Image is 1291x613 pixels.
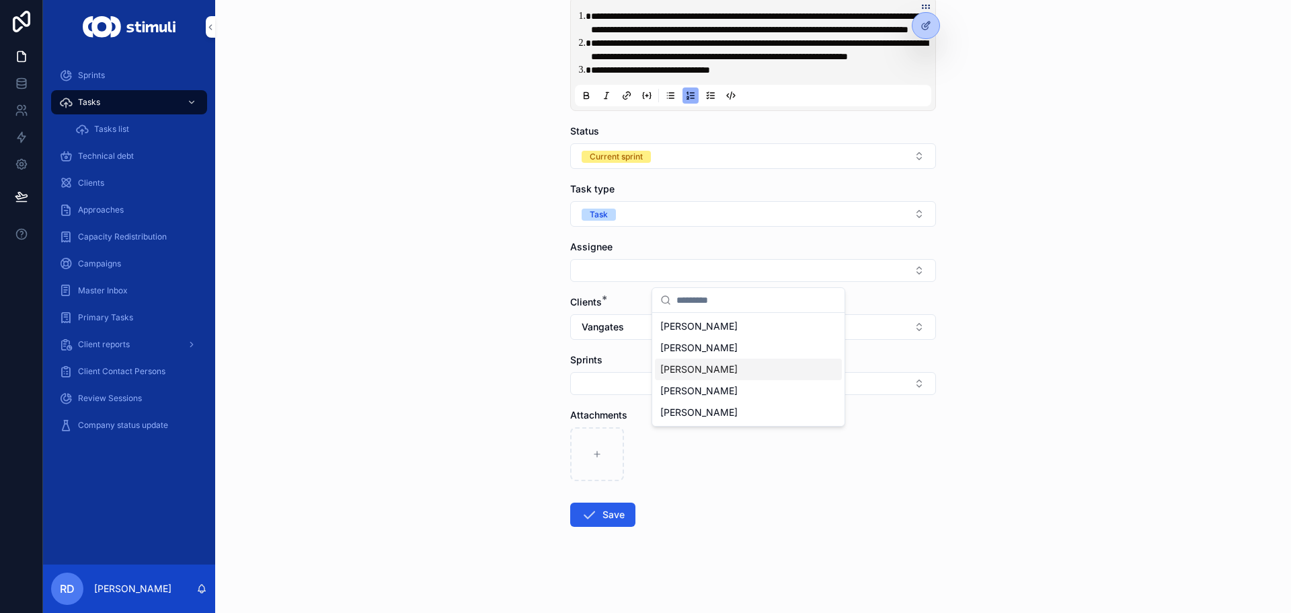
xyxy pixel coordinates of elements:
span: Technical debt [78,151,134,161]
a: Client Contact Persons [51,359,207,384]
a: Tasks [51,90,207,114]
div: Suggestions [652,313,845,426]
span: Primary Tasks [78,312,133,323]
div: Task [590,209,608,221]
span: [PERSON_NAME] [660,363,738,376]
span: Assignee [570,241,613,252]
button: Select Button [570,314,936,340]
span: RD [60,581,75,597]
a: Review Sessions [51,386,207,410]
a: Tasks list [67,117,207,141]
span: Sprints [570,354,602,365]
a: Sprints [51,63,207,87]
span: Approaches [78,205,124,215]
div: scrollable content [43,54,215,455]
button: Select Button [570,259,936,282]
p: [PERSON_NAME] [94,582,171,596]
span: Clients [570,296,602,308]
span: Tasks list [94,124,129,135]
span: Clients [78,178,104,188]
span: Status [570,125,599,137]
button: Select Button [570,143,936,169]
a: Client reports [51,332,207,357]
img: App logo [83,16,175,38]
div: Current sprint [590,151,643,163]
span: Review Sessions [78,393,142,404]
span: Company status update [78,420,168,431]
a: Campaigns [51,252,207,276]
a: Approaches [51,198,207,222]
a: Company status update [51,413,207,437]
span: [PERSON_NAME] [660,406,738,419]
a: Capacity Redistribution [51,225,207,249]
span: Client reports [78,339,130,350]
span: Sprints [78,70,105,81]
span: [PERSON_NAME] [660,320,738,333]
button: Select Button [570,372,936,395]
span: Client Contact Persons [78,366,165,377]
span: Capacity Redistribution [78,231,167,242]
a: Clients [51,171,207,195]
span: Tasks [78,97,100,108]
span: Campaigns [78,258,121,269]
span: Attachments [570,409,627,421]
a: Technical debt [51,144,207,168]
span: [PERSON_NAME] [660,384,738,398]
span: Task type [570,183,615,194]
span: Vangates [582,320,624,334]
a: Master Inbox [51,279,207,303]
button: Save [570,503,635,527]
span: [PERSON_NAME] [660,341,738,355]
span: Master Inbox [78,285,128,296]
button: Select Button [570,201,936,227]
a: Primary Tasks [51,305,207,330]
